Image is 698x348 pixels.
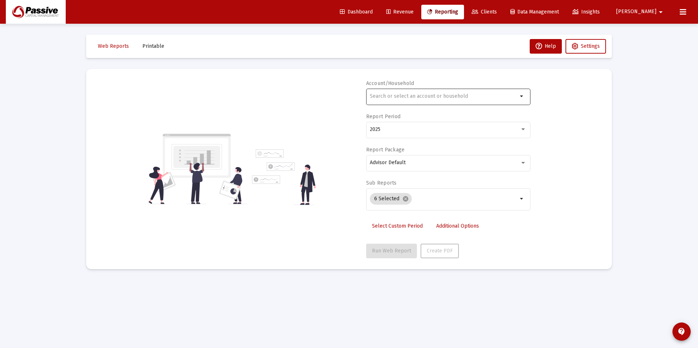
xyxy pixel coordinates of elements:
[142,43,164,49] span: Printable
[466,5,503,19] a: Clients
[565,39,606,54] button: Settings
[510,9,559,15] span: Data Management
[427,9,458,15] span: Reporting
[402,196,409,202] mat-icon: cancel
[370,93,518,99] input: Search or select an account or household
[518,194,526,203] mat-icon: arrow_drop_down
[530,39,562,54] button: Help
[366,180,397,186] label: Sub Reports
[366,80,414,86] label: Account/Household
[656,5,665,19] mat-icon: arrow_drop_down
[370,126,380,132] span: 2025
[421,5,464,19] a: Reporting
[421,244,459,258] button: Create PDF
[252,149,316,205] img: reporting-alt
[11,5,60,19] img: Dashboard
[616,9,656,15] span: [PERSON_NAME]
[581,43,600,49] span: Settings
[427,248,453,254] span: Create PDF
[92,39,135,54] button: Web Reports
[472,9,497,15] span: Clients
[147,133,248,205] img: reporting
[334,5,379,19] a: Dashboard
[436,223,479,229] span: Additional Options
[380,5,419,19] a: Revenue
[372,223,423,229] span: Select Custom Period
[340,9,373,15] span: Dashboard
[607,4,674,19] button: [PERSON_NAME]
[572,9,600,15] span: Insights
[370,193,412,205] mat-chip: 6 Selected
[137,39,170,54] button: Printable
[567,5,606,19] a: Insights
[366,147,405,153] label: Report Package
[536,43,556,49] span: Help
[366,113,401,120] label: Report Period
[372,248,411,254] span: Run Web Report
[366,244,417,258] button: Run Web Report
[677,327,686,336] mat-icon: contact_support
[370,159,406,166] span: Advisor Default
[518,92,526,101] mat-icon: arrow_drop_down
[98,43,129,49] span: Web Reports
[505,5,565,19] a: Data Management
[386,9,414,15] span: Revenue
[370,192,518,206] mat-chip-list: Selection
